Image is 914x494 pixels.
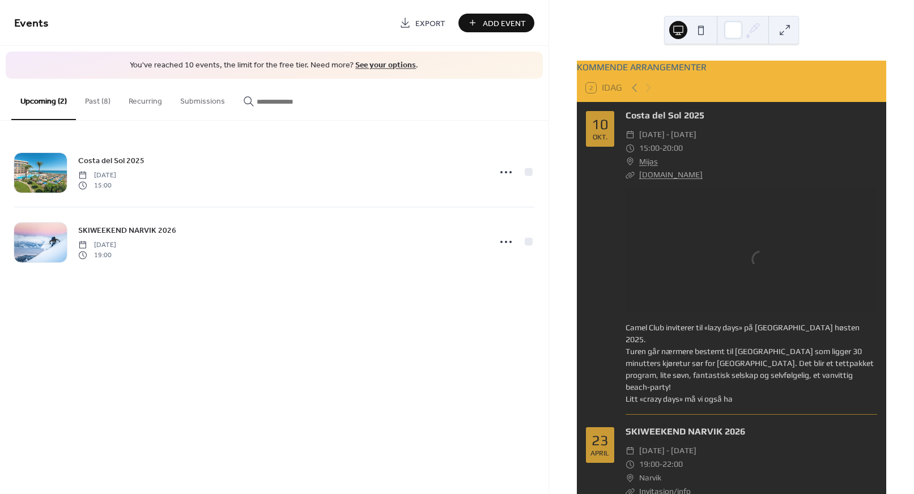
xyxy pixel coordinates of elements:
[626,458,635,471] div: ​
[626,128,635,142] div: ​
[355,58,416,73] a: See your options
[78,181,116,191] span: 15:00
[639,444,696,458] span: [DATE] - [DATE]
[639,128,696,142] span: [DATE] - [DATE]
[626,155,635,169] div: ​
[17,60,532,71] span: You've reached 10 events, the limit for the free tier. Need more? .
[14,12,49,35] span: Events
[626,168,635,182] div: ​
[592,117,609,131] div: 10
[78,170,116,180] span: [DATE]
[590,450,609,457] div: april
[626,322,877,405] div: Camel Club inviterer til «lazy days» på [GEOGRAPHIC_DATA] høsten 2025. Turen går nærmere bestemt ...
[626,471,635,485] div: ​
[76,79,120,119] button: Past (8)
[592,433,609,448] div: 23
[626,444,635,458] div: ​
[639,142,660,155] span: 15:00
[78,154,144,167] a: Costa del Sol 2025
[626,110,704,121] a: Costa del Sol 2025
[78,224,176,236] span: SKIWEEKEND NARVIK 2026
[660,458,662,471] span: -
[78,240,116,250] span: [DATE]
[639,170,703,179] a: [DOMAIN_NAME]
[626,426,745,437] a: SKIWEEKEND NARVIK 2026
[415,18,445,29] span: Export
[660,142,662,155] span: -
[662,142,683,155] span: 20:00
[639,155,658,169] a: Mijas
[78,250,116,261] span: 19:00
[593,134,607,141] div: okt.
[577,61,886,74] div: KOMMENDE ARRANGEMENTER
[662,458,683,471] span: 22:00
[11,79,76,120] button: Upcoming (2)
[391,14,454,32] a: Export
[120,79,171,119] button: Recurring
[639,471,661,485] span: Narvik
[171,79,234,119] button: Submissions
[78,224,176,237] a: SKIWEEKEND NARVIK 2026
[78,155,144,167] span: Costa del Sol 2025
[639,458,660,471] span: 19:00
[626,142,635,155] div: ​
